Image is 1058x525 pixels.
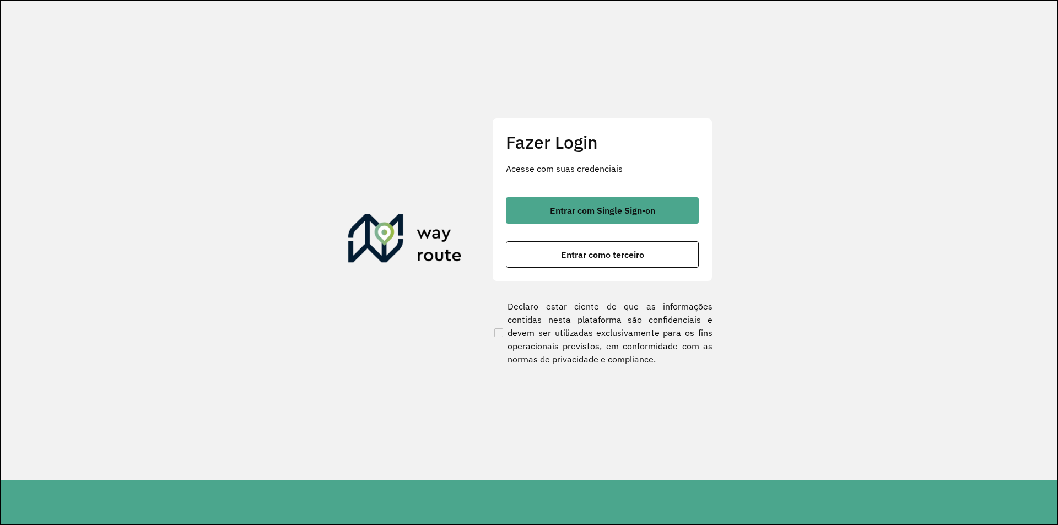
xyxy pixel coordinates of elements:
[348,214,462,267] img: Roteirizador AmbevTech
[506,162,699,175] p: Acesse com suas credenciais
[506,132,699,153] h2: Fazer Login
[561,250,644,259] span: Entrar como terceiro
[550,206,655,215] span: Entrar com Single Sign-on
[492,300,712,366] label: Declaro estar ciente de que as informações contidas nesta plataforma são confidenciais e devem se...
[506,197,699,224] button: button
[506,241,699,268] button: button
